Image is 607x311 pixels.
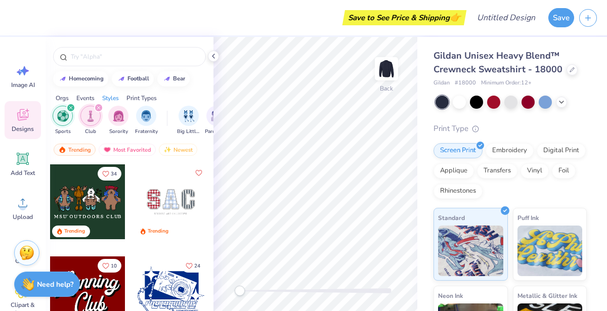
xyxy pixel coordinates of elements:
div: homecoming [69,76,104,81]
span: Parent's Weekend [205,128,228,136]
img: trending.gif [58,146,66,153]
div: filter for Sports [53,106,73,136]
img: Puff Ink [517,226,583,276]
span: 10 [111,263,117,269]
strong: Need help? [37,280,73,289]
img: Parent's Weekend Image [211,110,223,122]
img: Back [376,59,397,79]
img: most_fav.gif [103,146,111,153]
div: Applique [433,163,474,179]
span: Puff Ink [517,212,539,223]
img: newest.gif [163,146,171,153]
span: Image AI [11,81,35,89]
button: Like [181,259,205,273]
div: Transfers [477,163,517,179]
div: Print Type [433,123,587,135]
span: Gildan [433,79,450,87]
span: Metallic & Glitter Ink [517,290,577,301]
div: Orgs [56,94,69,103]
div: Embroidery [486,143,534,158]
span: Sports [55,128,71,136]
div: Back [380,84,393,93]
span: Fraternity [135,128,158,136]
img: Sports Image [57,110,69,122]
div: Screen Print [433,143,483,158]
img: Fraternity Image [141,110,152,122]
img: Sorority Image [113,110,124,122]
span: Minimum Order: 12 + [481,79,532,87]
img: trend_line.gif [163,76,171,82]
span: 34 [111,171,117,176]
button: Like [98,167,121,181]
div: filter for Big Little Reveal [177,106,200,136]
img: trend_line.gif [117,76,125,82]
button: homecoming [53,71,108,86]
button: filter button [80,106,101,136]
span: Designs [12,125,34,133]
span: Club [85,128,96,136]
div: filter for Parent's Weekend [205,106,228,136]
div: Digital Print [537,143,586,158]
div: filter for Club [80,106,101,136]
div: Print Types [126,94,157,103]
div: Save to See Price & Shipping [345,10,464,25]
span: # 18000 [455,79,476,87]
button: filter button [53,106,73,136]
img: Club Image [85,110,96,122]
div: Trending [54,144,96,156]
div: Trending [148,228,168,235]
button: Like [98,259,121,273]
span: Gildan Unisex Heavy Blend™ Crewneck Sweatshirt - 18000 [433,50,562,75]
button: Save [548,8,574,27]
img: Standard [438,226,503,276]
span: Upload [13,213,33,221]
button: Like [193,167,205,179]
button: football [112,71,154,86]
button: bear [157,71,190,86]
img: trend_line.gif [59,76,67,82]
button: filter button [135,106,158,136]
div: football [127,76,149,81]
div: bear [173,76,185,81]
div: Rhinestones [433,184,483,199]
input: Try "Alpha" [70,52,199,62]
span: 24 [194,263,200,269]
div: Events [76,94,95,103]
span: 👉 [450,11,461,23]
div: Foil [552,163,576,179]
span: Sorority [109,128,128,136]
img: Big Little Reveal Image [183,110,194,122]
span: Big Little Reveal [177,128,200,136]
div: Accessibility label [235,286,245,296]
div: Styles [102,94,119,103]
input: Untitled Design [469,8,543,28]
button: filter button [108,106,128,136]
div: filter for Sorority [108,106,128,136]
span: Neon Ink [438,290,463,301]
div: filter for Fraternity [135,106,158,136]
div: Vinyl [521,163,549,179]
span: Add Text [11,169,35,177]
div: Most Favorited [99,144,156,156]
div: Newest [159,144,197,156]
div: Trending [64,228,85,235]
span: Standard [438,212,465,223]
button: filter button [177,106,200,136]
button: filter button [205,106,228,136]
